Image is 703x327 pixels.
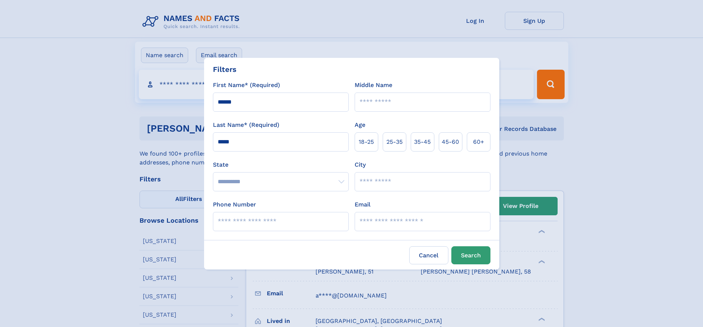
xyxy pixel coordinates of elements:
[213,64,237,75] div: Filters
[355,160,366,169] label: City
[213,200,256,209] label: Phone Number
[414,138,431,146] span: 35‑45
[386,138,403,146] span: 25‑35
[355,81,392,90] label: Middle Name
[213,160,349,169] label: State
[451,246,490,264] button: Search
[359,138,374,146] span: 18‑25
[409,246,448,264] label: Cancel
[355,121,365,129] label: Age
[213,81,280,90] label: First Name* (Required)
[442,138,459,146] span: 45‑60
[473,138,484,146] span: 60+
[355,200,371,209] label: Email
[213,121,279,129] label: Last Name* (Required)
